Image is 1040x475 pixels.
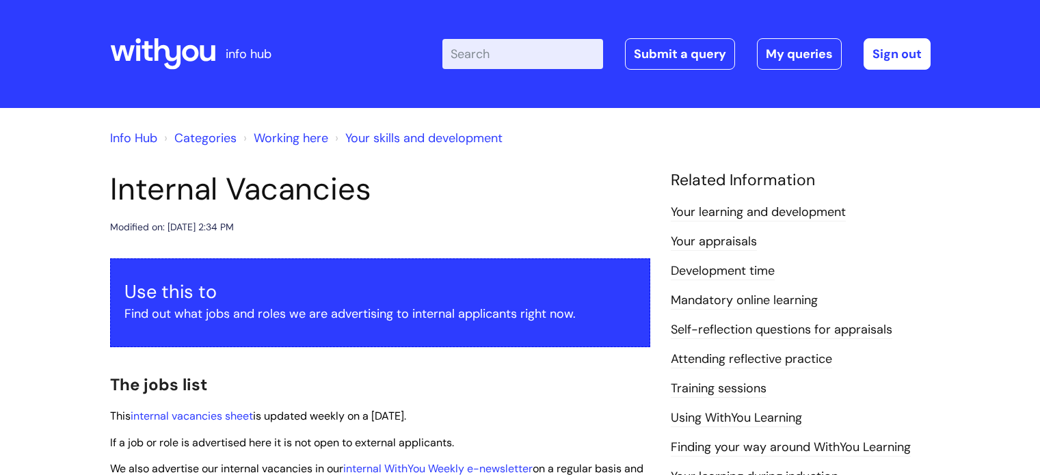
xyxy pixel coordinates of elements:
[671,321,892,339] a: Self-reflection questions for appraisals
[161,127,237,149] li: Solution home
[671,262,775,280] a: Development time
[671,409,802,427] a: Using WithYou Learning
[124,303,636,325] p: Find out what jobs and roles we are advertising to internal applicants right now.
[671,439,911,457] a: Finding your way around WithYou Learning
[671,233,757,251] a: Your appraisals
[131,409,253,423] a: internal vacancies sheet
[671,204,846,221] a: Your learning and development
[110,409,406,423] span: This is updated weekly on a [DATE].
[442,38,931,70] div: | -
[110,219,234,236] div: Modified on: [DATE] 2:34 PM
[625,38,735,70] a: Submit a query
[864,38,931,70] a: Sign out
[240,127,328,149] li: Working here
[671,380,766,398] a: Training sessions
[124,281,636,303] h3: Use this to
[110,374,207,395] span: The jobs list
[254,130,328,146] a: Working here
[332,127,503,149] li: Your skills and development
[110,435,454,450] span: If a job or role is advertised here it is not open to external applicants.
[226,43,271,65] p: info hub
[671,351,832,368] a: Attending reflective practice
[757,38,842,70] a: My queries
[110,171,650,208] h1: Internal Vacancies
[110,130,157,146] a: Info Hub
[671,171,931,190] h4: Related Information
[174,130,237,146] a: Categories
[671,292,818,310] a: Mandatory online learning
[345,130,503,146] a: Your skills and development
[442,39,603,69] input: Search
